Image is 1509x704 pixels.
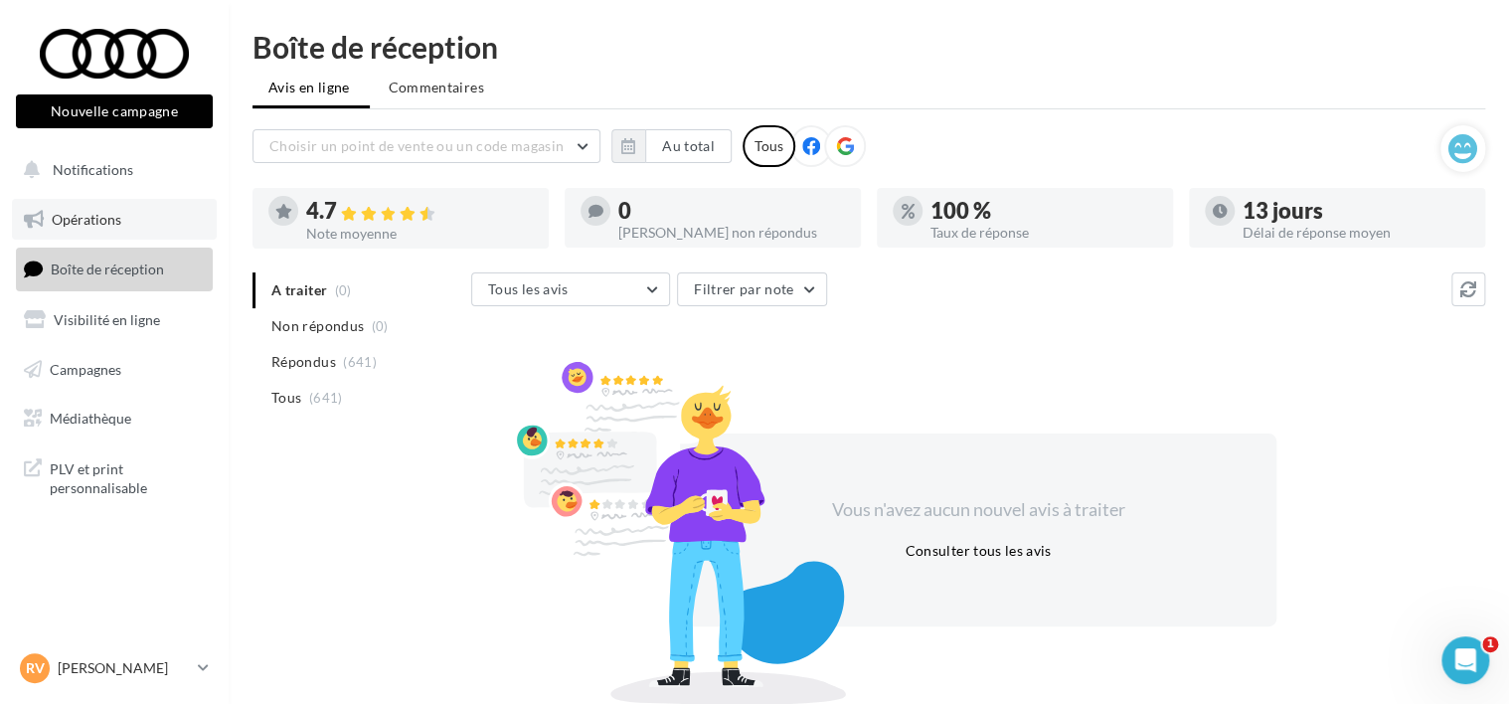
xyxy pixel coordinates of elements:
div: 13 jours [1243,200,1469,222]
span: Répondus [271,352,336,372]
button: Au total [645,129,732,163]
a: Visibilité en ligne [12,299,217,341]
button: Nouvelle campagne [16,94,213,128]
span: 1 [1482,636,1498,652]
div: Note moyenne [306,227,533,241]
a: Médiathèque [12,398,217,440]
div: Taux de réponse [930,226,1157,240]
button: Au total [611,129,732,163]
a: Boîte de réception [12,248,217,290]
div: Boîte de réception [252,32,1485,62]
span: PLV et print personnalisable [50,455,205,498]
div: 100 % [930,200,1157,222]
span: Choisir un point de vente ou un code magasin [269,137,564,154]
div: [PERSON_NAME] non répondus [618,226,845,240]
div: Délai de réponse moyen [1243,226,1469,240]
button: Choisir un point de vente ou un code magasin [252,129,600,163]
span: Non répondus [271,316,364,336]
p: [PERSON_NAME] [58,658,190,678]
a: Campagnes [12,349,217,391]
span: Tous les avis [488,280,569,297]
a: PLV et print personnalisable [12,447,217,506]
span: Boîte de réception [51,261,164,277]
iframe: Intercom live chat [1441,636,1489,684]
div: Tous [743,125,795,167]
button: Filtrer par note [677,272,827,306]
span: Médiathèque [50,410,131,427]
span: Campagnes [50,360,121,377]
span: Notifications [53,161,133,178]
button: Consulter tous les avis [897,539,1059,563]
button: Notifications [12,149,209,191]
div: 0 [618,200,845,222]
span: (0) [372,318,389,334]
span: (641) [343,354,377,370]
span: RV [26,658,45,678]
span: (641) [309,390,343,406]
span: Visibilité en ligne [54,311,160,328]
div: Vous n'avez aucun nouvel avis à traiter [807,497,1149,523]
span: Tous [271,388,301,408]
button: Tous les avis [471,272,670,306]
a: Opérations [12,199,217,241]
a: RV [PERSON_NAME] [16,649,213,687]
span: Commentaires [389,78,484,97]
div: 4.7 [306,200,533,223]
span: Opérations [52,211,121,228]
